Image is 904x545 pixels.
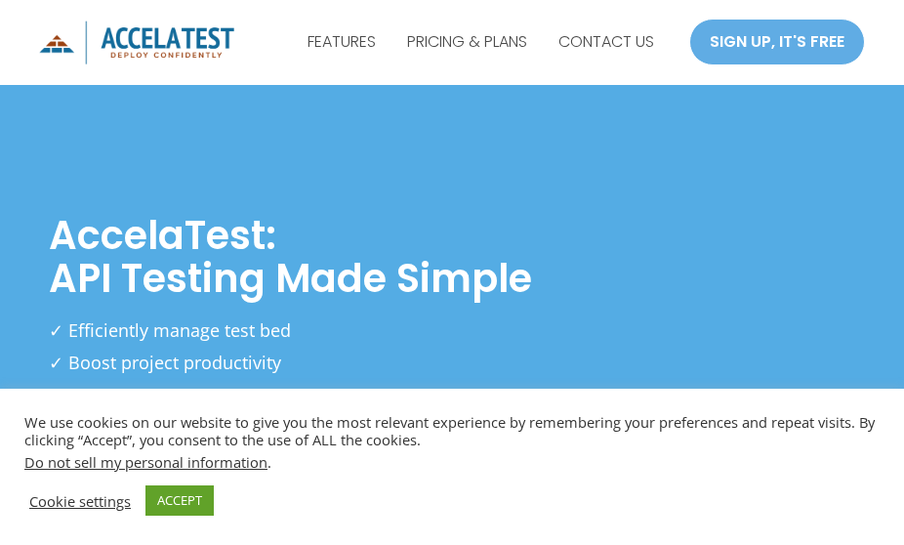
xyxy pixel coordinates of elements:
[391,18,543,66] a: PRICING & PLANS
[292,18,670,66] nav: Site Navigation
[543,18,670,66] a: CONTACT US
[39,21,234,64] img: icon
[29,492,131,510] a: Cookie settings
[24,452,267,472] a: Do not sell my personal information
[24,413,880,471] div: We use cookies on our website to give you the most relevant experience by remembering your prefer...
[39,30,234,52] a: AccelaTest
[49,214,855,300] h1: AccelaTest: API Testing Made Simple
[145,485,214,516] a: ACCEPT
[292,18,391,66] a: FEATURES
[689,19,865,65] a: SIGN UP, IT'S FREE
[24,453,880,471] div: .
[49,314,699,478] p: ✓ Efficiently manage test bed ✓ Boost project productivity ✓ Get real-time endpoint monitoring ✓ ...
